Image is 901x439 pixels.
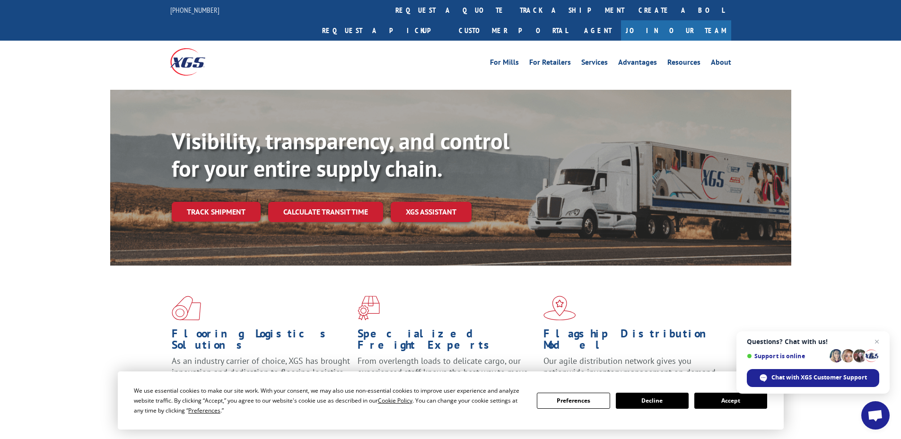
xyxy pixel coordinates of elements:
div: Cookie Consent Prompt [118,371,784,430]
p: From overlength loads to delicate cargo, our experienced staff knows the best way to move your fr... [358,355,536,397]
a: For Mills [490,59,519,69]
div: We use essential cookies to make our site work. With your consent, we may also use non-essential ... [134,386,525,415]
span: Preferences [188,406,220,414]
a: About [711,59,731,69]
a: Track shipment [172,202,261,222]
span: Chat with XGS Customer Support [771,373,867,382]
a: Resources [667,59,700,69]
button: Accept [694,393,767,409]
span: Questions? Chat with us! [747,338,879,345]
a: Customer Portal [452,20,575,41]
h1: Flagship Distribution Model [543,328,722,355]
h1: Flooring Logistics Solutions [172,328,350,355]
span: Close chat [871,336,883,347]
b: Visibility, transparency, and control for your entire supply chain. [172,126,509,183]
div: Open chat [861,401,890,430]
a: Calculate transit time [268,202,383,222]
a: Agent [575,20,621,41]
a: [PHONE_NUMBER] [170,5,219,15]
button: Preferences [537,393,610,409]
img: xgs-icon-total-supply-chain-intelligence-red [172,296,201,320]
a: For Retailers [529,59,571,69]
a: Services [581,59,608,69]
a: Advantages [618,59,657,69]
div: Chat with XGS Customer Support [747,369,879,387]
button: Decline [616,393,689,409]
a: XGS ASSISTANT [391,202,472,222]
span: Our agile distribution network gives you nationwide inventory management on demand. [543,355,717,378]
span: Support is online [747,353,826,360]
span: As an industry carrier of choice, XGS has brought innovation and dedication to flooring logistics... [172,355,350,389]
a: Join Our Team [621,20,731,41]
h1: Specialized Freight Experts [358,328,536,355]
span: Cookie Policy [378,396,412,405]
a: Request a pickup [315,20,452,41]
img: xgs-icon-flagship-distribution-model-red [543,296,576,320]
img: xgs-icon-focused-on-flooring-red [358,296,380,320]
